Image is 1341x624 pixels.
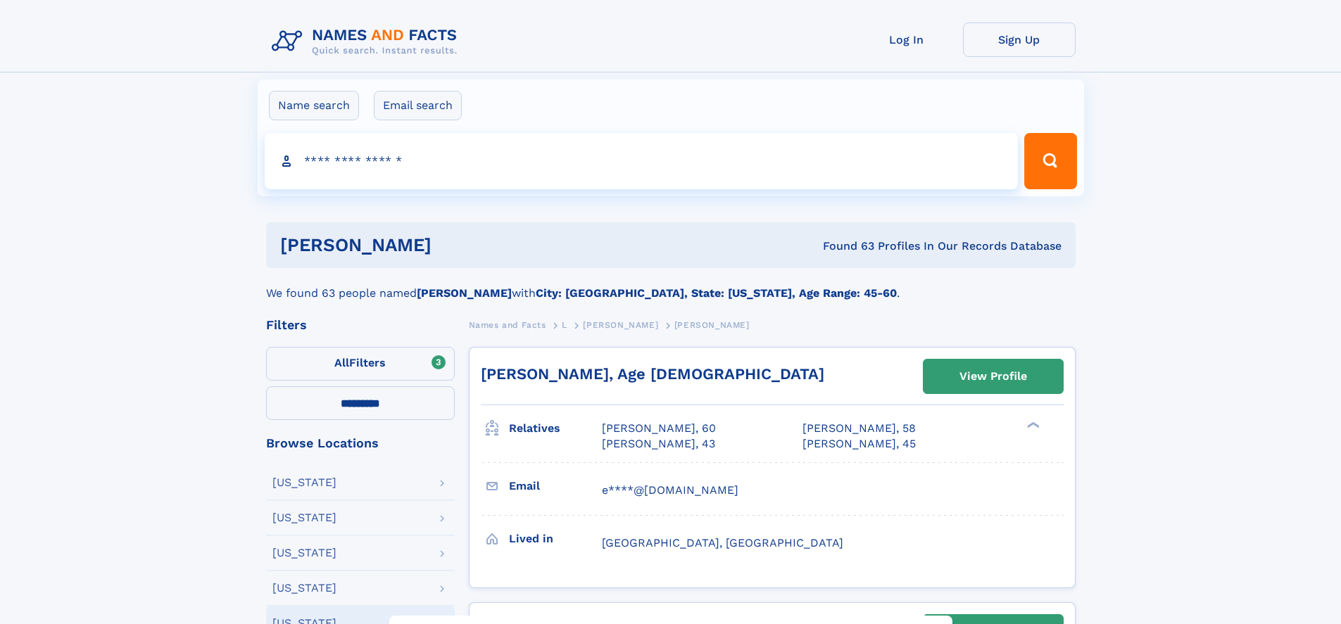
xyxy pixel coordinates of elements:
[269,91,359,120] label: Name search
[562,320,567,330] span: L
[1024,421,1040,430] div: ❯
[265,133,1019,189] input: search input
[334,356,349,369] span: All
[627,238,1062,254] div: Found 63 Profiles In Our Records Database
[963,23,1076,57] a: Sign Up
[374,91,462,120] label: Email search
[802,436,916,452] a: [PERSON_NAME], 45
[583,316,658,333] a: [PERSON_NAME]
[1024,133,1076,189] button: Search Button
[562,316,567,333] a: L
[469,316,546,333] a: Names and Facts
[481,365,824,383] a: [PERSON_NAME], Age [DEMOGRAPHIC_DATA]
[509,416,602,440] h3: Relatives
[266,437,455,450] div: Browse Locations
[272,582,336,594] div: [US_STATE]
[280,236,627,254] h1: [PERSON_NAME]
[602,421,716,436] a: [PERSON_NAME], 60
[266,268,1076,302] div: We found 63 people named with .
[272,512,336,523] div: [US_STATE]
[266,319,455,331] div: Filters
[674,320,750,330] span: [PERSON_NAME]
[602,436,715,452] a: [PERSON_NAME], 43
[536,286,897,300] b: City: [GEOGRAPHIC_DATA], State: [US_STATE], Age Range: 45-60
[583,320,658,330] span: [PERSON_NAME]
[509,527,602,551] h3: Lived in
[266,23,469,61] img: Logo Names and Facts
[509,474,602,498] h3: Email
[602,536,843,549] span: [GEOGRAPHIC_DATA], [GEOGRAPHIC_DATA]
[417,286,512,300] b: [PERSON_NAME]
[924,359,1063,393] a: View Profile
[850,23,963,57] a: Log In
[802,421,916,436] a: [PERSON_NAME], 58
[272,477,336,488] div: [US_STATE]
[272,547,336,559] div: [US_STATE]
[266,347,455,381] label: Filters
[959,360,1027,393] div: View Profile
